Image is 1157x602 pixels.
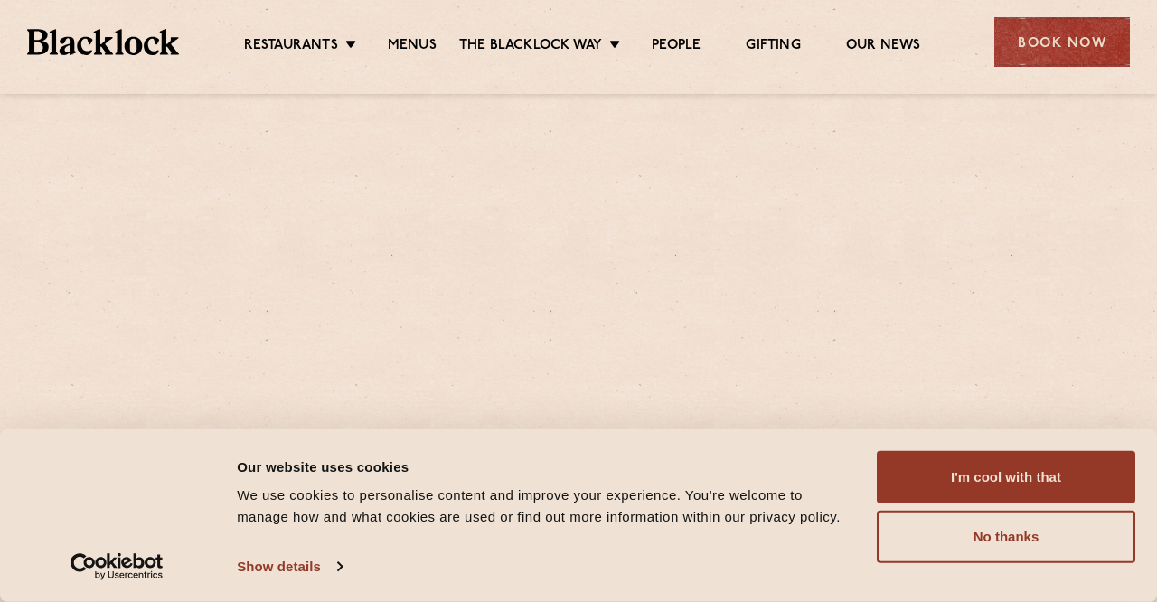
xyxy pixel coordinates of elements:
[388,37,437,57] a: Menus
[846,37,921,57] a: Our News
[652,37,701,57] a: People
[27,29,179,54] img: BL_Textured_Logo-footer-cropped.svg
[237,456,856,477] div: Our website uses cookies
[38,553,196,580] a: Usercentrics Cookiebot - opens in a new window
[994,17,1130,67] div: Book Now
[746,37,800,57] a: Gifting
[237,484,856,528] div: We use cookies to personalise content and improve your experience. You're welcome to manage how a...
[877,511,1135,563] button: No thanks
[877,451,1135,503] button: I'm cool with that
[237,553,342,580] a: Show details
[459,37,602,57] a: The Blacklock Way
[244,37,338,57] a: Restaurants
